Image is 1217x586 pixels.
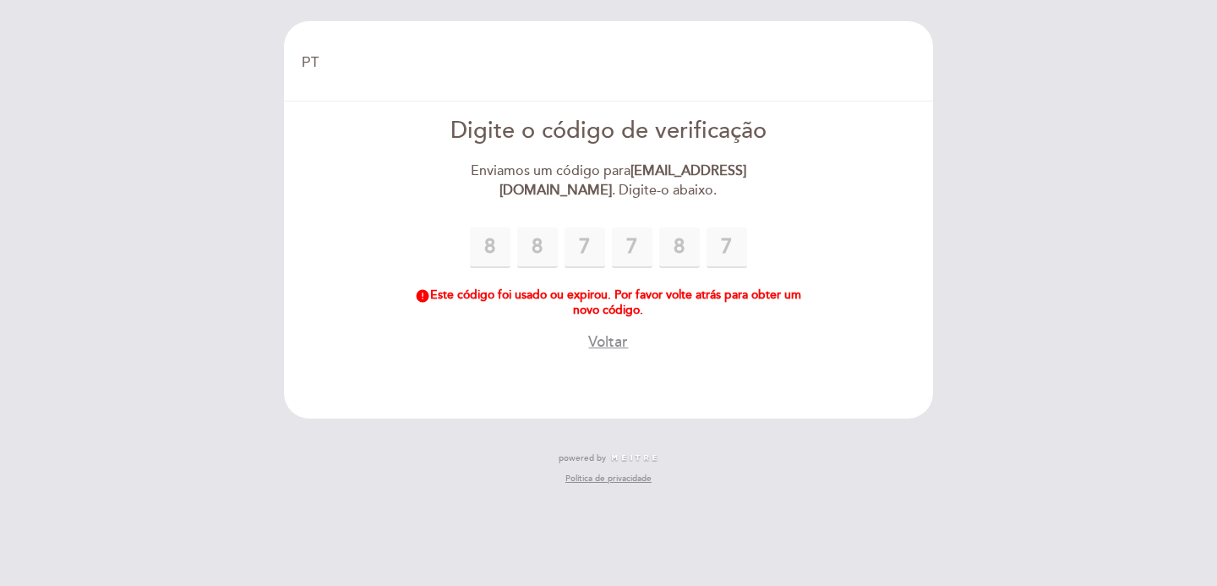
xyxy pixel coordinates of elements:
input: 0 [517,227,558,268]
span: powered by [559,452,606,464]
input: 0 [470,227,510,268]
a: powered by [559,452,658,464]
input: 0 [707,227,747,268]
strong: [EMAIL_ADDRESS][DOMAIN_NAME] [499,162,746,199]
input: 0 [659,227,700,268]
div: Este código foi usado ou expirou. Por favor volte atrás para obter um novo código. [415,288,803,318]
input: 0 [612,227,652,268]
img: MEITRE [610,454,658,463]
input: 0 [565,227,605,268]
a: Política de privacidade [565,473,652,485]
button: Voltar [588,331,628,353]
div: Digite o código de verificação [415,115,803,148]
div: Enviamos um código para . Digite-o abaixo. [415,162,803,200]
i: error [415,288,430,304]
